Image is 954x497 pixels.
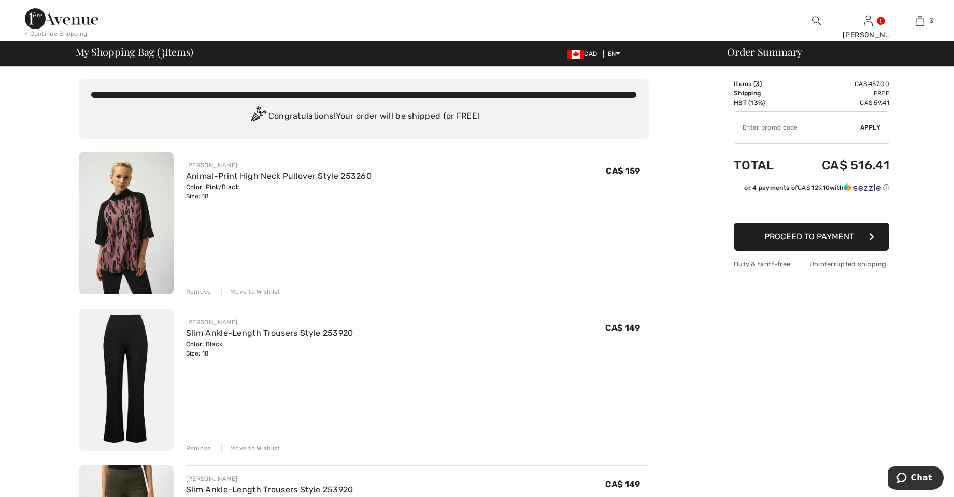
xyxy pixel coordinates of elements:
div: or 4 payments ofCA$ 129.10withSezzle Click to learn more about Sezzle [734,183,889,196]
div: [PERSON_NAME] [843,30,893,40]
iframe: Opens a widget where you can chat to one of our agents [888,466,944,492]
div: Order Summary [715,47,948,57]
span: CA$ 159 [606,166,640,176]
span: 3 [160,44,165,58]
div: [PERSON_NAME] [186,474,353,484]
td: CA$ 59.41 [792,98,889,107]
a: Slim Ankle-Length Trousers Style 253920 [186,328,353,338]
div: Color: Pink/Black Size: 18 [186,182,372,201]
div: Move to Wishlist [221,287,280,296]
td: CA$ 516.41 [792,148,889,183]
span: CAD [567,50,601,58]
span: CA$ 129.10 [798,184,830,191]
img: search the website [812,15,821,27]
td: Free [792,89,889,98]
img: Slim Ankle-Length Trousers Style 253920 [79,309,174,451]
span: 3 [756,80,760,88]
div: Move to Wishlist [221,444,280,453]
div: < Continue Shopping [25,29,88,38]
img: 1ère Avenue [25,8,98,29]
div: Remove [186,287,211,296]
span: Proceed to Payment [764,232,854,242]
div: [PERSON_NAME] [186,161,372,170]
img: Animal-Print High Neck Pullover Style 253260 [79,152,174,294]
div: Congratulations! Your order will be shipped for FREE! [91,106,636,127]
span: CA$ 149 [605,479,640,489]
button: Proceed to Payment [734,223,889,251]
span: 3 [930,16,933,25]
td: HST (13%) [734,98,792,107]
img: Canadian Dollar [567,50,584,59]
span: Apply [860,123,881,132]
td: Total [734,148,792,183]
img: My Bag [916,15,924,27]
input: Promo code [734,112,860,143]
a: Sign In [864,16,873,25]
img: Congratulation2.svg [248,106,268,127]
a: Slim Ankle-Length Trousers Style 253920 [186,485,353,494]
img: Sezzle [844,183,881,192]
iframe: PayPal-paypal [734,196,889,219]
td: Shipping [734,89,792,98]
a: Animal-Print High Neck Pullover Style 253260 [186,171,372,181]
span: My Shopping Bag ( Items) [76,47,194,57]
a: 3 [894,15,945,27]
div: Remove [186,444,211,453]
div: or 4 payments of with [744,183,889,192]
div: [PERSON_NAME] [186,318,353,327]
span: CA$ 149 [605,323,640,333]
div: Duty & tariff-free | Uninterrupted shipping [734,259,889,269]
td: Items ( ) [734,79,792,89]
div: Color: Black Size: 18 [186,339,353,358]
td: CA$ 457.00 [792,79,889,89]
img: My Info [864,15,873,27]
span: EN [608,50,621,58]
